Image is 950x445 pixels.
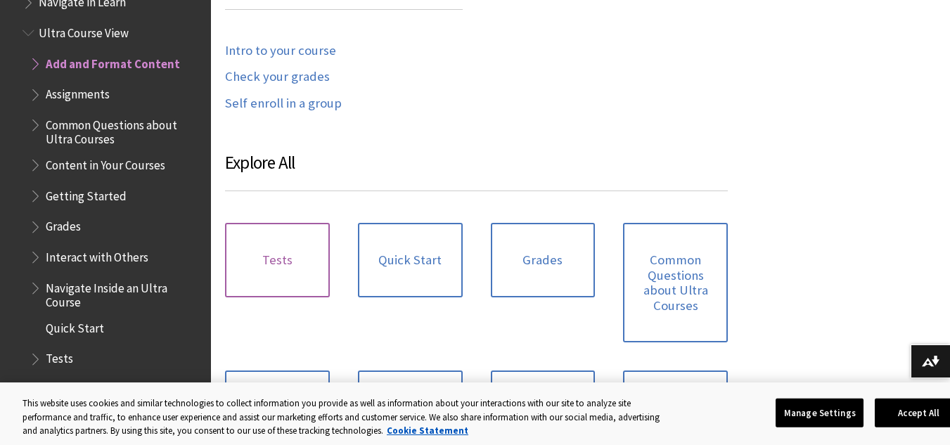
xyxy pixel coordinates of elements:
[39,21,129,40] span: Ultra Course View
[46,153,165,172] span: Content in Your Courses
[225,150,728,191] h3: Explore All
[46,184,127,203] span: Getting Started
[225,43,336,59] a: Intro to your course
[225,223,330,297] a: Tests
[46,113,201,146] span: Common Questions about Ultra Courses
[358,223,463,297] a: Quick Start
[225,69,330,85] a: Check your grades
[46,316,104,335] span: Quick Start
[623,223,728,342] a: Common Questions about Ultra Courses
[491,223,596,297] a: Grades
[46,52,180,71] span: Add and Format Content
[46,378,113,396] span: Watch Videos
[776,398,864,427] button: Manage Settings
[46,276,201,309] span: Navigate Inside an Ultra Course
[46,215,81,234] span: Grades
[225,96,342,112] a: Self enroll in a group
[46,83,110,102] span: Assignments
[46,245,148,264] span: Interact with Others
[23,396,665,438] div: This website uses cookies and similar technologies to collect information you provide as well as ...
[46,347,73,366] span: Tests
[387,425,468,437] a: More information about your privacy, opens in a new tab
[225,370,330,445] a: Watch Videos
